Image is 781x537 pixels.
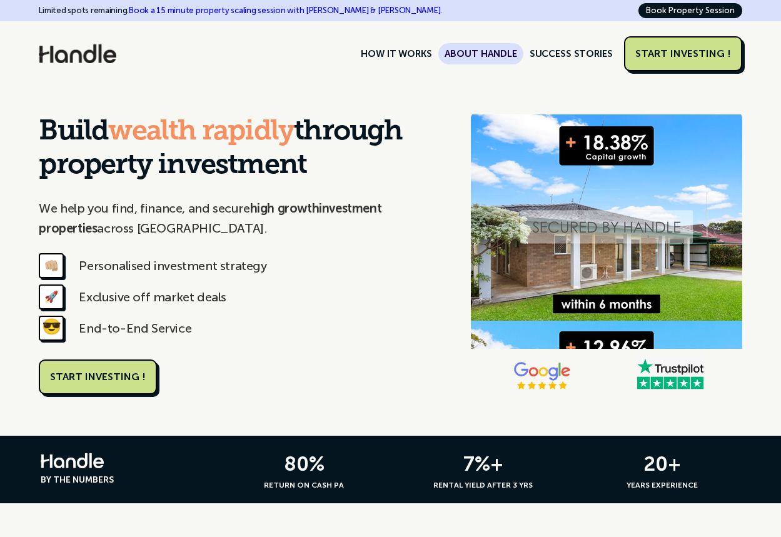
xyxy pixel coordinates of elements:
[39,253,64,278] div: 👊🏼
[578,454,747,473] h3: 20+
[355,43,438,64] a: HOW IT WORKS
[39,3,442,18] div: Limited spots remaining.
[129,6,442,15] a: Book a 15 minute property scaling session with [PERSON_NAME] & [PERSON_NAME].
[39,116,445,183] h1: Build through property investment
[39,198,445,238] p: We help you find, finance, and secure across [GEOGRAPHIC_DATA].
[624,36,742,71] a: START INVESTING !
[399,454,568,473] h3: 7%+
[39,359,157,394] a: START INVESTING !
[79,256,266,276] div: Personalised investment strategy
[108,118,294,146] span: wealth rapidly
[79,287,226,307] div: Exclusive off market deals
[635,48,731,60] div: START INVESTING !
[42,322,61,334] strong: 😎
[523,43,619,64] a: SUCCESS STORIES
[219,454,389,473] h3: 80%
[438,43,523,64] a: ABOUT HANDLE
[39,284,64,309] div: 🚀
[399,479,568,491] h6: RENTAL YIELD AFTER 3 YRS
[578,479,747,491] h6: YEARS EXPERIENCE
[250,201,320,216] strong: high growth
[219,479,389,491] h6: RETURN ON CASH PA
[79,318,191,338] div: End-to-End Service
[41,474,210,486] h6: BY THE NUMBERS
[638,3,742,18] a: Book Property Session
[39,201,381,236] strong: investment properties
